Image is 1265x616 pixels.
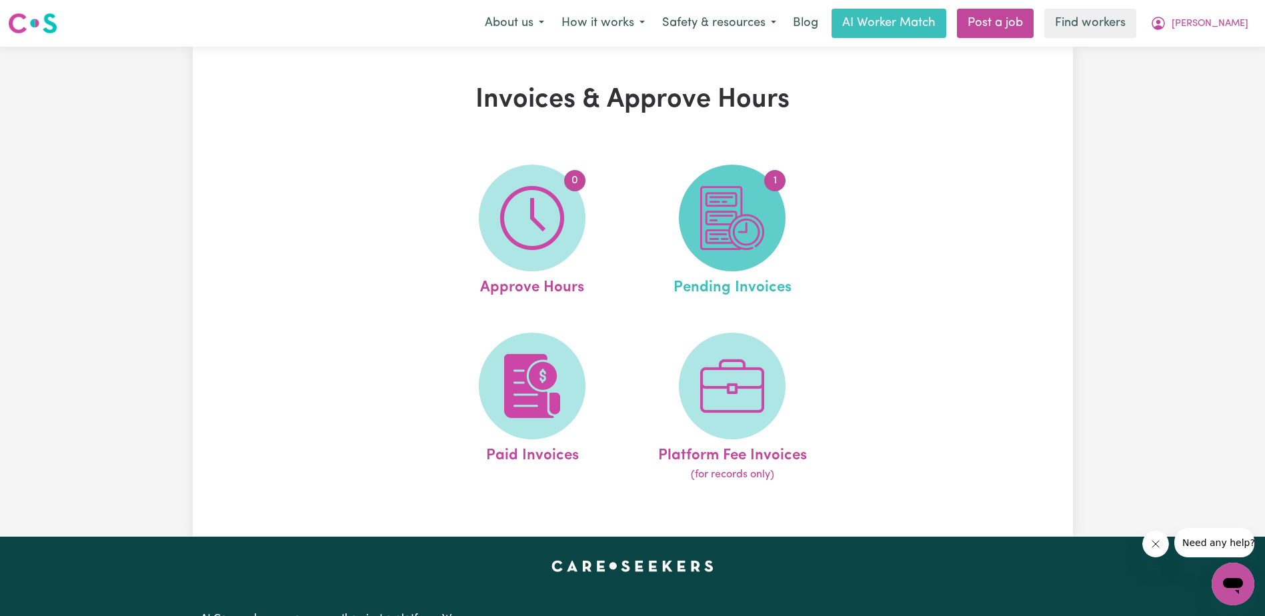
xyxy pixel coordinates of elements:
a: AI Worker Match [832,9,946,38]
span: Approve Hours [480,271,584,299]
a: Paid Invoices [436,333,628,483]
a: Approve Hours [436,165,628,299]
span: Paid Invoices [486,439,579,467]
span: 0 [564,170,585,191]
button: About us [476,9,553,37]
a: Post a job [957,9,1034,38]
span: Platform Fee Invoices [658,439,807,467]
iframe: Button to launch messaging window [1212,563,1254,605]
a: Platform Fee Invoices(for records only) [636,333,828,483]
button: Safety & resources [654,9,785,37]
span: Need any help? [8,9,81,20]
button: My Account [1142,9,1257,37]
button: How it works [553,9,654,37]
span: [PERSON_NAME] [1172,17,1248,31]
iframe: Close message [1142,531,1169,557]
a: Find workers [1044,9,1136,38]
a: Pending Invoices [636,165,828,299]
img: Careseekers logo [8,11,57,35]
a: Careseekers home page [551,561,714,571]
h1: Invoices & Approve Hours [347,84,918,116]
a: Careseekers logo [8,8,57,39]
span: (for records only) [691,467,774,483]
a: Blog [785,9,826,38]
span: Pending Invoices [674,271,792,299]
span: 1 [764,170,786,191]
iframe: Message from company [1174,528,1254,557]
